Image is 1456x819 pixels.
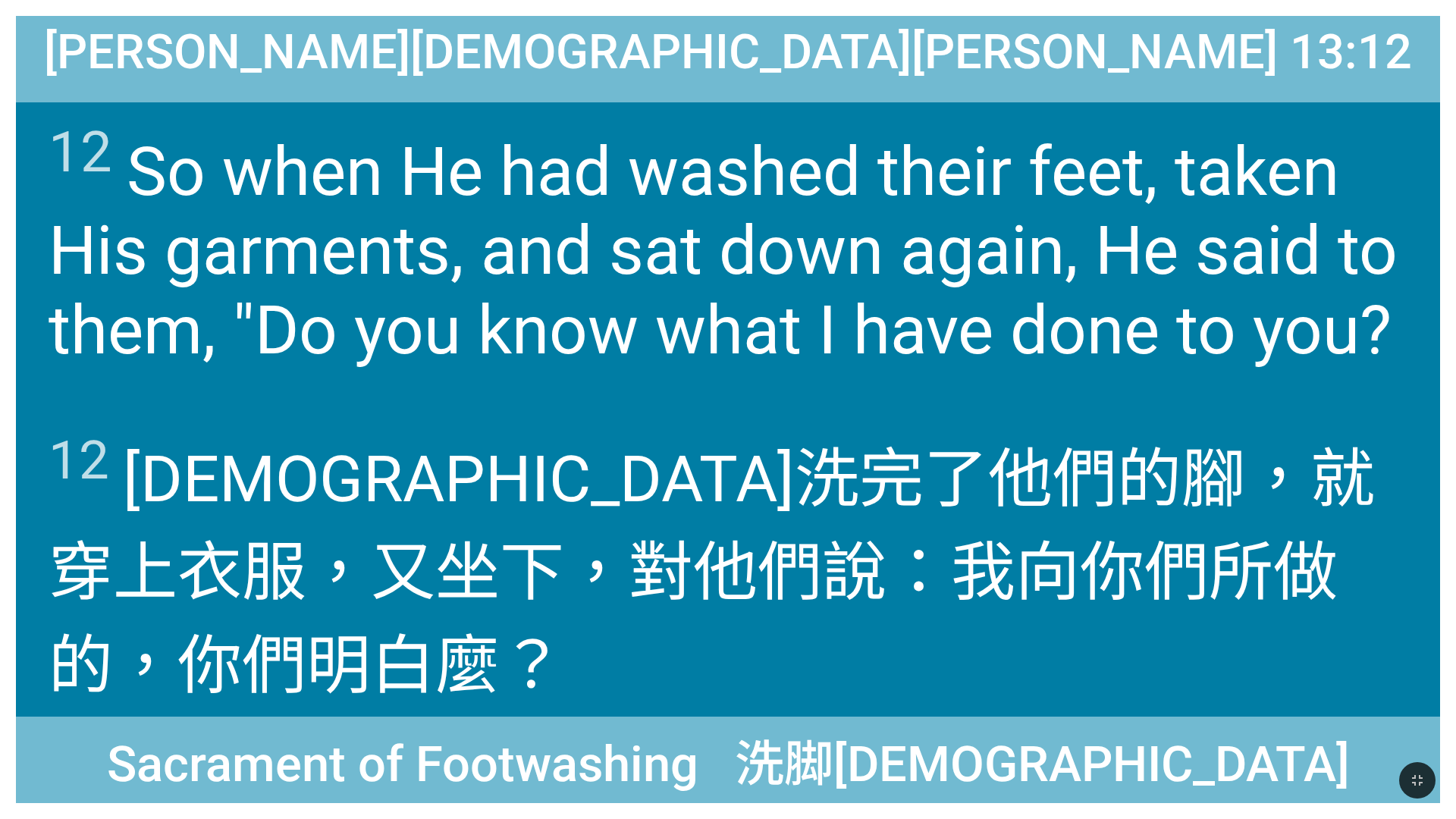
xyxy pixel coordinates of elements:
wg2440: ，又 [49,535,1338,704]
sup: 12 [49,428,109,491]
sup: 12 [49,119,112,185]
wg2983: 上衣服 [49,535,1338,704]
wg3825: 坐 [49,535,1338,704]
wg4228: 穿 [49,535,1338,704]
wg846: 說 [49,535,1338,704]
wg4160: 的，你們明白 [49,628,564,704]
wg846: 的腳 [49,441,1375,704]
wg377: 下，對他們 [49,535,1338,704]
span: So when He had washed their feet, taken His garments, and sat down again, He said to them, "Do yo... [49,119,1407,371]
wg3753: 他們 [49,441,1375,704]
wg1097: 麼？ [435,628,564,704]
wg3538: 完了 [49,441,1375,704]
span: [PERSON_NAME][DEMOGRAPHIC_DATA][PERSON_NAME] 13:12 [44,24,1412,80]
span: [DEMOGRAPHIC_DATA]洗 [49,426,1407,706]
wg5213: 所做 [49,535,1338,704]
wg2036: ：我向你們 [49,535,1338,704]
span: Sacrament of Footwashing 洗脚[DEMOGRAPHIC_DATA] [107,724,1350,795]
wg4228: ，就 [49,441,1375,704]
